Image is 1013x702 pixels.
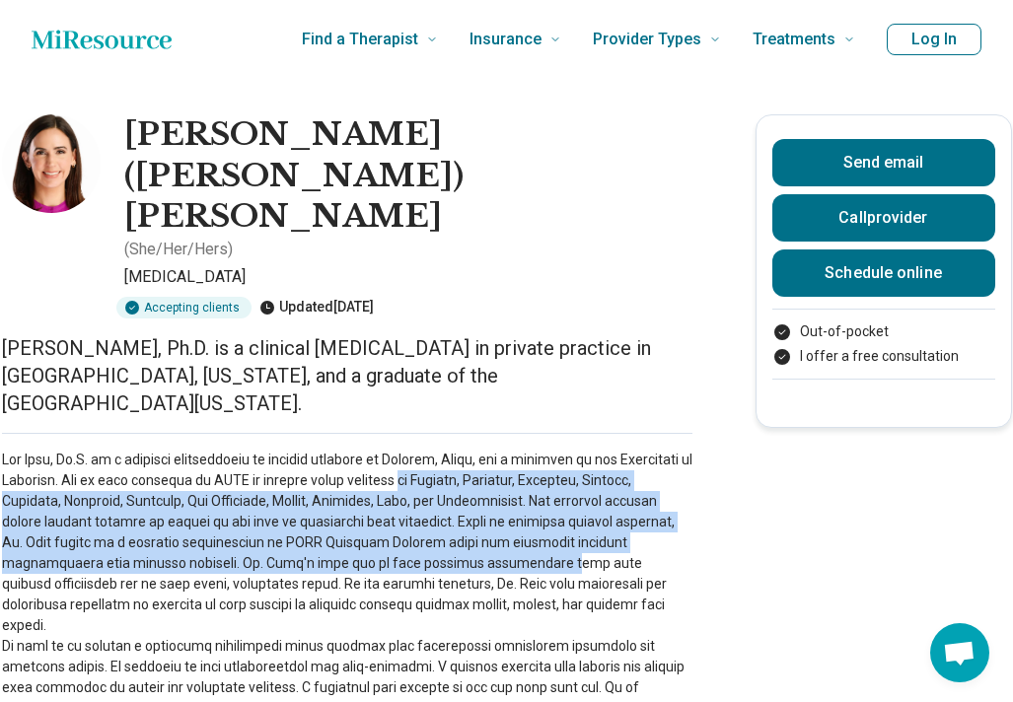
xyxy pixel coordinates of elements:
[930,623,989,682] div: Open chat
[772,194,995,242] button: Callprovider
[116,297,252,318] div: Accepting clients
[772,346,995,367] li: I offer a free consultation
[470,26,542,53] span: Insurance
[772,139,995,186] button: Send email
[302,26,418,53] span: Find a Therapist
[772,321,995,367] ul: Payment options
[124,265,692,289] p: [MEDICAL_DATA]
[887,24,981,55] button: Log In
[124,238,233,261] p: ( She/Her/Hers )
[259,297,374,318] div: Updated [DATE]
[753,26,835,53] span: Treatments
[2,334,692,417] p: [PERSON_NAME], Ph.D. is a clinical [MEDICAL_DATA] in private practice in [GEOGRAPHIC_DATA], [US_S...
[772,321,995,342] li: Out-of-pocket
[772,249,995,297] a: Schedule online
[2,114,101,213] img: Elizabeth Ross, Psychologist
[124,114,692,238] h1: [PERSON_NAME] ([PERSON_NAME]) [PERSON_NAME]
[32,20,172,59] a: Home page
[593,26,701,53] span: Provider Types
